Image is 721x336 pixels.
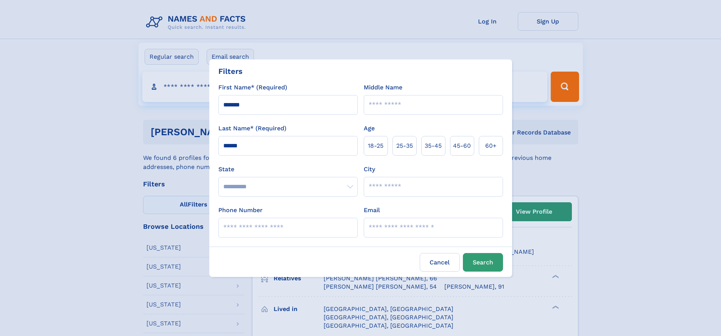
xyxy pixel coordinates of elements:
label: Middle Name [364,83,402,92]
label: First Name* (Required) [218,83,287,92]
span: 60+ [485,141,497,150]
label: Last Name* (Required) [218,124,287,133]
span: 45‑60 [453,141,471,150]
span: 18‑25 [368,141,383,150]
label: Phone Number [218,206,263,215]
label: Age [364,124,375,133]
label: Cancel [420,253,460,272]
label: Email [364,206,380,215]
div: Filters [218,66,243,77]
label: City [364,165,375,174]
span: 35‑45 [425,141,442,150]
label: State [218,165,358,174]
button: Search [463,253,503,272]
span: 25‑35 [396,141,413,150]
